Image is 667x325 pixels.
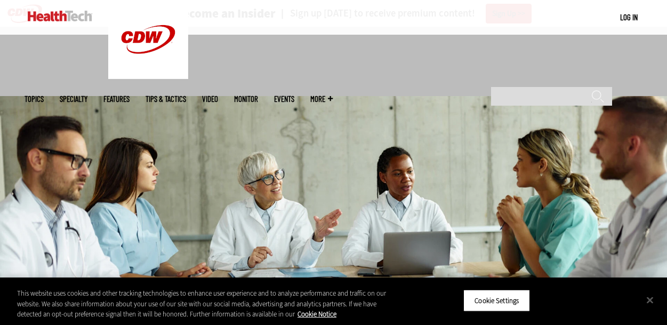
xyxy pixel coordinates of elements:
span: More [310,95,333,103]
button: Cookie Settings [463,289,530,312]
a: Log in [620,12,638,22]
span: Topics [25,95,44,103]
a: Features [103,95,130,103]
button: Close [638,288,662,312]
a: Events [274,95,294,103]
span: Specialty [60,95,87,103]
img: Home [28,11,92,21]
a: MonITor [234,95,258,103]
div: User menu [620,12,638,23]
a: Tips & Tactics [146,95,186,103]
a: CDW [108,70,188,82]
a: More information about your privacy [298,310,336,319]
div: This website uses cookies and other tracking technologies to enhance user experience and to analy... [17,288,400,320]
a: Video [202,95,218,103]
